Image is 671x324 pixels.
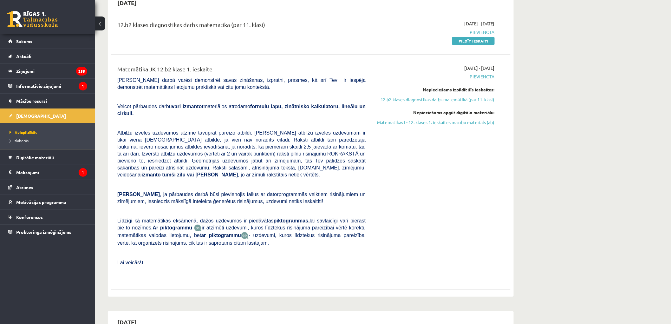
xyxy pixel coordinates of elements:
span: Pievienota [375,29,495,36]
legend: Maksājumi [16,165,87,180]
a: Ziņojumi255 [8,64,87,78]
span: Digitālie materiāli [16,155,54,160]
a: Informatīvie ziņojumi1 [8,79,87,93]
img: JfuEzvunn4EvwAAAAASUVORK5CYII= [194,224,202,232]
i: 1 [79,168,87,177]
span: [PERSON_NAME] darbā varēsi demonstrēt savas zināšanas, izpratni, prasmes, kā arī Tev ir iespēja d... [117,77,366,90]
i: 255 [76,67,87,76]
a: Atzīmes [8,180,87,195]
a: Motivācijas programma [8,195,87,209]
span: , ja pārbaudes darbā būsi pievienojis failus ar datorprogrammās veiktiem risinājumiem un zīmējumi... [117,192,366,204]
a: Matemātikas I - 12. klases 1. ieskaites mācību materiāls (ab) [375,119,495,126]
a: Konferences [8,210,87,224]
span: Sākums [16,38,32,44]
b: vari izmantot [172,104,204,109]
span: Līdzīgi kā matemātikas eksāmenā, dažos uzdevumos ir piedāvātas lai savlaicīgi vari pierast pie to... [117,218,366,230]
div: Matemātika JK 12.b2 klase 1. ieskaite [117,65,366,76]
span: [DATE] - [DATE] [464,20,495,27]
legend: Informatīvie ziņojumi [16,79,87,93]
img: wKvN42sLe3LLwAAAABJRU5ErkJggg== [241,232,249,239]
a: Pildīt ieskaiti [452,37,495,45]
a: Sākums [8,34,87,49]
b: Ar piktogrammu [153,225,192,230]
a: Izlabotās [10,138,89,143]
span: Lai veicās! [117,260,141,265]
span: Pievienota [375,73,495,80]
div: Nepieciešams izpildīt šīs ieskaites: [375,86,495,93]
span: Konferences [16,214,43,220]
b: tumši zilu vai [PERSON_NAME] [162,172,238,177]
span: J [141,260,143,265]
span: [DEMOGRAPHIC_DATA] [16,113,66,119]
span: Aktuāli [16,53,31,59]
span: Izlabotās [10,138,29,143]
span: Motivācijas programma [16,199,66,205]
a: Neizpildītās [10,129,89,135]
a: Rīgas 1. Tālmācības vidusskola [7,11,58,27]
a: Digitālie materiāli [8,150,87,165]
div: Nepieciešams apgūt digitālo materiālu: [375,109,495,116]
span: Proktoringa izmēģinājums [16,229,71,235]
a: Mācību resursi [8,94,87,108]
span: Mācību resursi [16,98,47,104]
span: Atzīmes [16,184,33,190]
a: 12.b2 klases diagnostikas darbs matemātikā (par 11. klasi) [375,96,495,103]
a: Maksājumi1 [8,165,87,180]
span: ir atzīmēti uzdevumi, kuros līdztekus risinājuma pareizībai vērtē korektu matemātikas valodas lie... [117,225,366,238]
i: 1 [79,82,87,90]
b: izmanto [142,172,161,177]
b: piktogrammas, [274,218,310,223]
b: formulu lapu, zinātnisko kalkulatoru, lineālu un cirkuli. [117,104,366,116]
a: Proktoringa izmēģinājums [8,225,87,239]
a: [DEMOGRAPHIC_DATA] [8,109,87,123]
div: 12.b2 klases diagnostikas darbs matemātikā (par 11. klasi) [117,20,366,32]
a: Aktuāli [8,49,87,63]
span: [PERSON_NAME] [117,192,160,197]
span: [DATE] - [DATE] [464,65,495,71]
b: ar piktogrammu [201,233,241,238]
legend: Ziņojumi [16,64,87,78]
span: Atbilžu izvēles uzdevumos atzīmē tavuprāt pareizo atbildi. [PERSON_NAME] atbilžu izvēles uzdevuma... [117,130,366,177]
span: Neizpildītās [10,130,37,135]
span: Veicot pārbaudes darbu materiālos atrodamo [117,104,366,116]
